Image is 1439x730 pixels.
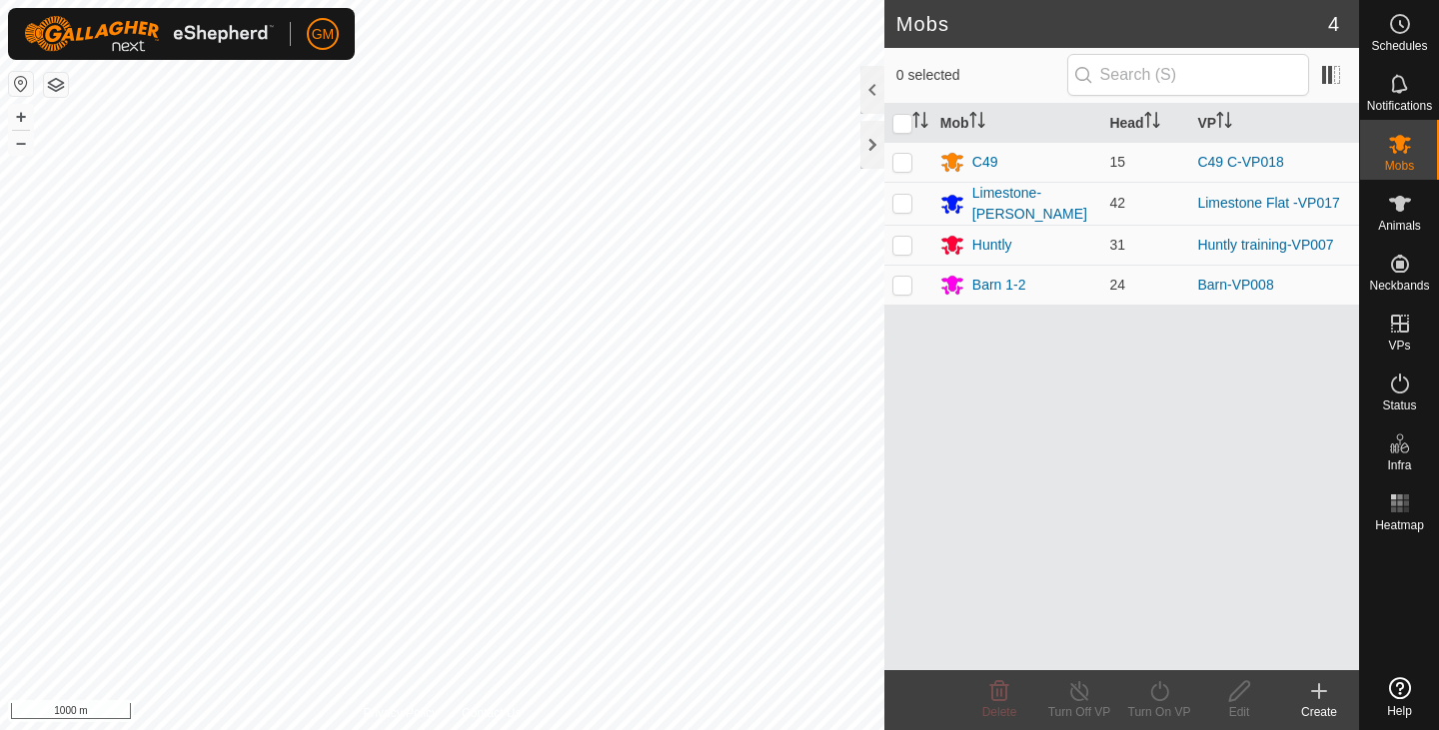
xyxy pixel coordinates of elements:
[24,16,274,52] img: Gallagher Logo
[1197,154,1283,170] a: C49 C-VP018
[1109,195,1125,211] span: 42
[1197,237,1333,253] a: Huntly training-VP007
[1119,703,1199,721] div: Turn On VP
[1197,195,1339,211] a: Limestone Flat -VP017
[1109,237,1125,253] span: 31
[1375,519,1424,531] span: Heatmap
[1189,104,1359,143] th: VP
[312,24,335,45] span: GM
[1387,459,1411,471] span: Infra
[1371,40,1427,52] span: Schedules
[932,104,1102,143] th: Mob
[1382,399,1416,411] span: Status
[44,73,68,97] button: Map Layers
[1387,705,1412,717] span: Help
[9,72,33,96] button: Reset Map
[972,152,998,173] div: C49
[1367,100,1432,112] span: Notifications
[462,704,521,722] a: Contact Us
[1109,277,1125,293] span: 24
[1378,220,1421,232] span: Animals
[1039,703,1119,721] div: Turn Off VP
[9,105,33,129] button: +
[1388,340,1410,352] span: VPs
[972,183,1094,225] div: Limestone-[PERSON_NAME]
[1279,703,1359,721] div: Create
[896,65,1067,86] span: 0 selected
[1369,280,1429,292] span: Neckbands
[972,275,1026,296] div: Barn 1-2
[1197,277,1273,293] a: Barn-VP008
[1067,54,1309,96] input: Search (S)
[1109,154,1125,170] span: 15
[1360,669,1439,725] a: Help
[1199,703,1279,721] div: Edit
[912,115,928,131] p-sorticon: Activate to sort
[1101,104,1189,143] th: Head
[982,705,1017,719] span: Delete
[1385,160,1414,172] span: Mobs
[969,115,985,131] p-sorticon: Activate to sort
[896,12,1328,36] h2: Mobs
[363,704,438,722] a: Privacy Policy
[1144,115,1160,131] p-sorticon: Activate to sort
[972,235,1012,256] div: Huntly
[1216,115,1232,131] p-sorticon: Activate to sort
[1328,9,1339,39] span: 4
[9,131,33,155] button: –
